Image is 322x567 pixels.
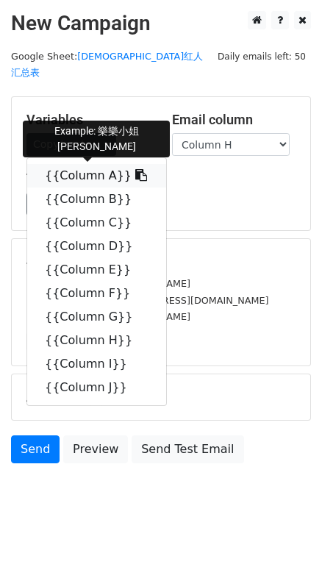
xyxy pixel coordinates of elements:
a: {{Column J}} [27,376,166,399]
a: Preview [63,435,128,463]
div: Example: 樂樂小姐[PERSON_NAME] [23,121,170,157]
a: [DEMOGRAPHIC_DATA]红人汇总表 [11,51,203,79]
small: Google Sheet: [11,51,203,79]
a: {{Column C}} [27,211,166,235]
h5: Variables [26,112,150,128]
a: {{Column D}} [27,235,166,258]
a: {{Column F}} [27,282,166,305]
a: Send Test Email [132,435,243,463]
h5: Email column [172,112,296,128]
a: {{Column H}} [27,329,166,352]
a: {{Column E}} [27,258,166,282]
a: {{Column I}} [27,352,166,376]
small: [EMAIL_ADDRESS][DOMAIN_NAME] [26,278,190,289]
a: {{Column B}} [27,188,166,211]
a: {{Column A}} [27,164,166,188]
h2: New Campaign [11,11,311,36]
a: {{Column G}} [27,305,166,329]
small: [EMAIL_ADDRESS][DOMAIN_NAME] [26,311,190,322]
a: Daily emails left: 50 [212,51,311,62]
div: 聊天小组件 [248,496,322,567]
a: Send [11,435,60,463]
span: Daily emails left: 50 [212,49,311,65]
iframe: Chat Widget [248,496,322,567]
